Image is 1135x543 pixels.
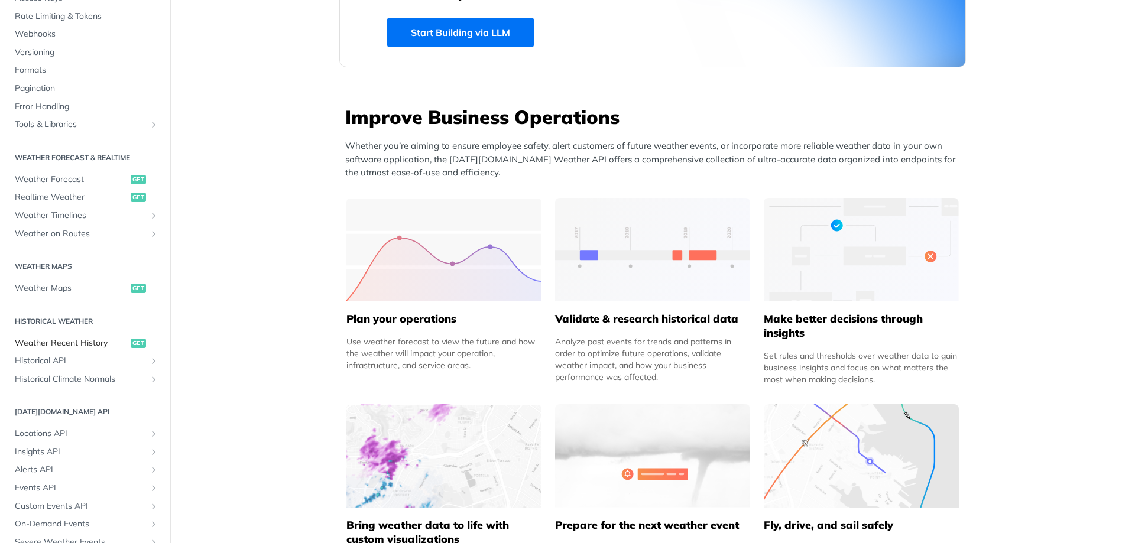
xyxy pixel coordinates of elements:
[149,483,158,493] button: Show subpages for Events API
[9,498,161,515] a: Custom Events APIShow subpages for Custom Events API
[9,352,161,370] a: Historical APIShow subpages for Historical API
[764,198,959,301] img: a22d113-group-496-32x.svg
[15,11,158,22] span: Rate Limiting & Tokens
[9,61,161,79] a: Formats
[15,174,128,186] span: Weather Forecast
[15,210,146,222] span: Weather Timelines
[131,175,146,184] span: get
[9,8,161,25] a: Rate Limiting & Tokens
[15,482,146,494] span: Events API
[15,446,146,458] span: Insights API
[15,355,146,367] span: Historical API
[149,120,158,129] button: Show subpages for Tools & Libraries
[9,515,161,533] a: On-Demand EventsShow subpages for On-Demand Events
[346,404,541,508] img: 4463876-group-4982x.svg
[345,104,966,130] h3: Improve Business Operations
[9,25,161,43] a: Webhooks
[9,461,161,479] a: Alerts APIShow subpages for Alerts API
[764,350,959,385] div: Set rules and thresholds over weather data to gain business insights and focus on what matters th...
[764,404,959,508] img: 994b3d6-mask-group-32x.svg
[555,312,750,326] h5: Validate & research historical data
[15,101,158,113] span: Error Handling
[131,284,146,293] span: get
[149,502,158,511] button: Show subpages for Custom Events API
[15,373,146,385] span: Historical Climate Normals
[9,443,161,461] a: Insights APIShow subpages for Insights API
[9,116,161,134] a: Tools & LibrariesShow subpages for Tools & Libraries
[9,44,161,61] a: Versioning
[15,28,158,40] span: Webhooks
[555,336,750,383] div: Analyze past events for trends and patterns in order to optimize future operations, validate weat...
[149,447,158,457] button: Show subpages for Insights API
[15,83,158,95] span: Pagination
[15,464,146,476] span: Alerts API
[555,198,750,301] img: 13d7ca0-group-496-2.svg
[346,198,541,301] img: 39565e8-group-4962x.svg
[149,356,158,366] button: Show subpages for Historical API
[346,336,541,371] div: Use weather forecast to view the future and how the weather will impact your operation, infrastru...
[9,98,161,116] a: Error Handling
[149,375,158,384] button: Show subpages for Historical Climate Normals
[15,119,146,131] span: Tools & Libraries
[149,519,158,529] button: Show subpages for On-Demand Events
[345,139,966,180] p: Whether you’re aiming to ensure employee safety, alert customers of future weather events, or inc...
[9,334,161,352] a: Weather Recent Historyget
[9,407,161,417] h2: [DATE][DOMAIN_NAME] API
[15,337,128,349] span: Weather Recent History
[764,312,959,340] h5: Make better decisions through insights
[149,429,158,438] button: Show subpages for Locations API
[9,316,161,327] h2: Historical Weather
[9,80,161,97] a: Pagination
[9,370,161,388] a: Historical Climate NormalsShow subpages for Historical Climate Normals
[555,404,750,508] img: 2c0a313-group-496-12x.svg
[149,465,158,474] button: Show subpages for Alerts API
[9,479,161,497] a: Events APIShow subpages for Events API
[346,312,541,326] h5: Plan your operations
[131,339,146,348] span: get
[15,228,146,240] span: Weather on Routes
[387,18,534,47] a: Start Building via LLM
[15,428,146,440] span: Locations API
[15,47,158,58] span: Versioning
[9,225,161,243] a: Weather on RoutesShow subpages for Weather on Routes
[9,207,161,225] a: Weather TimelinesShow subpages for Weather Timelines
[9,279,161,297] a: Weather Mapsget
[131,193,146,202] span: get
[764,518,959,532] h5: Fly, drive, and sail safely
[15,191,128,203] span: Realtime Weather
[149,229,158,239] button: Show subpages for Weather on Routes
[15,282,128,294] span: Weather Maps
[555,518,750,532] h5: Prepare for the next weather event
[9,152,161,163] h2: Weather Forecast & realtime
[15,500,146,512] span: Custom Events API
[9,425,161,443] a: Locations APIShow subpages for Locations API
[149,211,158,220] button: Show subpages for Weather Timelines
[9,171,161,188] a: Weather Forecastget
[15,64,158,76] span: Formats
[15,518,146,530] span: On-Demand Events
[9,188,161,206] a: Realtime Weatherget
[9,261,161,272] h2: Weather Maps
